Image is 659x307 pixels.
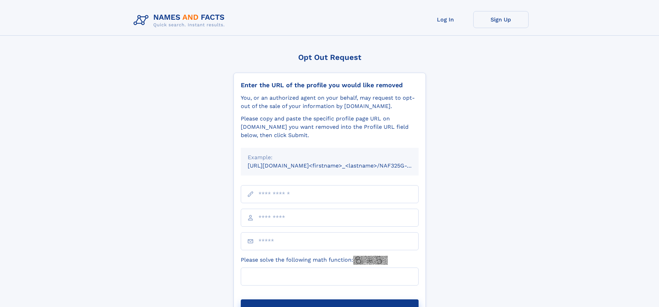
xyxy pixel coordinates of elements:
[241,115,419,139] div: Please copy and paste the specific profile page URL on [DOMAIN_NAME] you want removed into the Pr...
[248,153,412,162] div: Example:
[418,11,473,28] a: Log In
[241,94,419,110] div: You, or an authorized agent on your behalf, may request to opt-out of the sale of your informatio...
[473,11,529,28] a: Sign Up
[241,81,419,89] div: Enter the URL of the profile you would like removed
[131,11,230,30] img: Logo Names and Facts
[234,53,426,62] div: Opt Out Request
[241,256,388,265] label: Please solve the following math function:
[248,162,432,169] small: [URL][DOMAIN_NAME]<firstname>_<lastname>/NAF325G-xxxxxxxx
